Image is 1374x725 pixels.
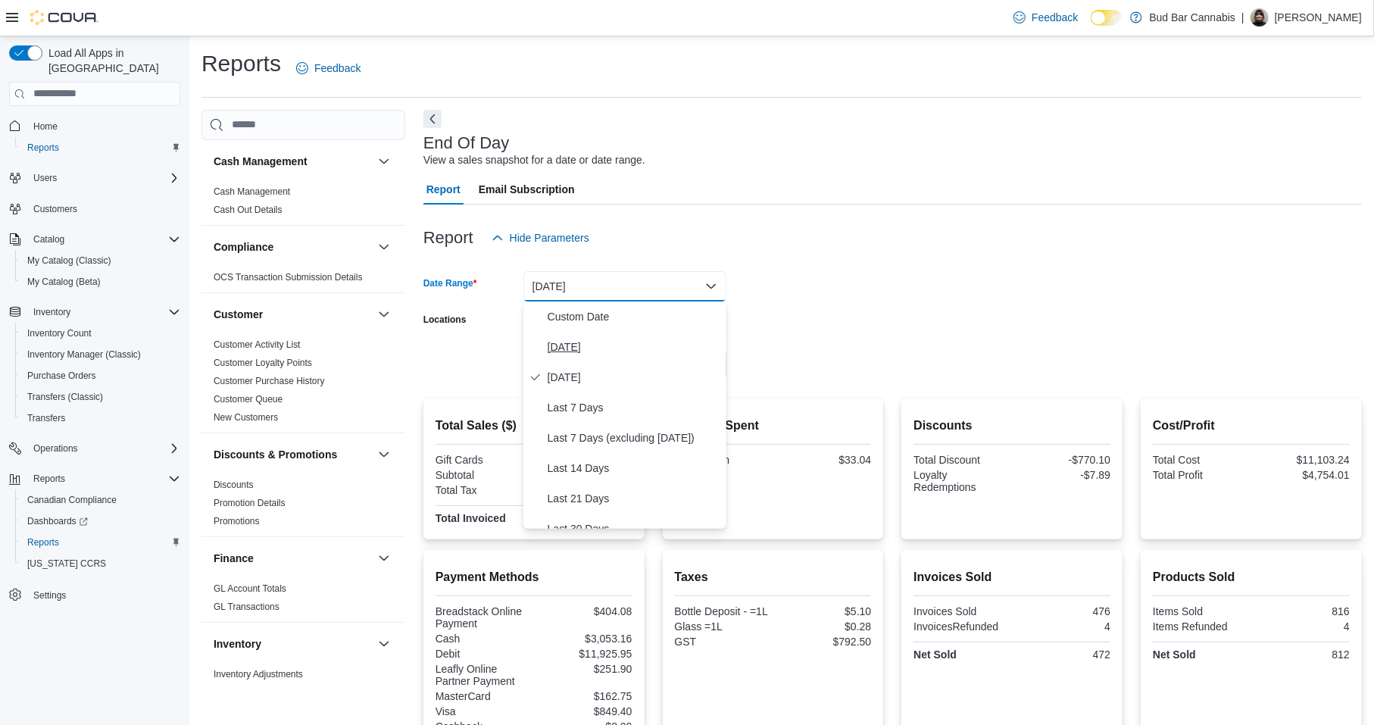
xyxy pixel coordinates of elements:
a: Discounts [214,480,254,490]
a: Customers [27,200,83,218]
span: Last 30 Days [548,520,720,538]
button: Customer [375,305,393,323]
h2: Total Sales ($) [436,417,632,435]
a: OCS Transaction Submission Details [214,272,363,283]
button: Users [27,169,63,187]
button: Inventory [375,635,393,653]
div: Glass =1L [675,620,770,633]
span: Inventory Manager (Classic) [27,348,141,361]
h2: Cost/Profit [1153,417,1350,435]
span: OCS Transaction Submission Details [214,271,363,283]
span: Last 7 Days [548,398,720,417]
span: Washington CCRS [21,555,180,573]
span: Last 21 Days [548,489,720,508]
strong: Total Invoiced [436,512,506,524]
button: Inventory Manager (Classic) [15,344,186,365]
span: Users [33,172,57,184]
span: Reports [21,533,180,552]
span: Feedback [314,61,361,76]
span: Email Subscription [479,174,575,205]
span: Dashboards [21,512,180,530]
button: Settings [3,583,186,605]
div: $162.75 [537,690,632,702]
span: Canadian Compliance [21,491,180,509]
div: 4 [1015,620,1110,633]
a: Home [27,117,64,136]
a: Feedback [290,53,367,83]
button: Discounts & Promotions [375,445,393,464]
div: GST [675,636,770,648]
div: $0.28 [776,620,871,633]
div: View a sales snapshot for a date or date range. [423,152,645,168]
div: Cash Management [201,183,405,225]
h3: Inventory [214,636,261,652]
button: Users [3,167,186,189]
a: Customer Queue [214,394,283,405]
span: Inventory Manager (Classic) [21,345,180,364]
span: Transfers [27,412,65,424]
span: New Customers [214,411,278,423]
h2: Products Sold [1153,568,1350,586]
div: Leafly Online Partner Payment [436,663,531,687]
a: Transfers [21,409,71,427]
a: Reports [21,533,65,552]
div: -$770.10 [1015,454,1110,466]
a: My Catalog (Classic) [21,252,117,270]
button: Discounts & Promotions [214,447,372,462]
div: Select listbox [523,302,726,529]
div: $849.40 [537,705,632,717]
div: Items Refunded [1153,620,1248,633]
a: Purchase Orders [21,367,102,385]
div: 4 [1254,620,1350,633]
button: Cash Management [375,152,393,170]
div: $11,925.95 [537,648,632,660]
button: Catalog [27,230,70,248]
div: Discounts & Promotions [201,476,405,536]
span: Reports [27,536,59,548]
strong: Net Sold [1153,648,1196,661]
a: Feedback [1007,2,1084,33]
h3: Cash Management [214,154,308,169]
a: My Catalog (Beta) [21,273,107,291]
h3: End Of Day [423,134,510,152]
span: Discounts [214,479,254,491]
button: Hide Parameters [486,223,595,253]
div: $4,754.01 [1254,469,1350,481]
h2: Discounts [913,417,1110,435]
div: $251.90 [537,663,632,675]
a: GL Transactions [214,602,279,612]
button: My Catalog (Classic) [15,250,186,271]
span: Feedback [1032,10,1078,25]
button: Home [3,115,186,137]
span: Catalog [27,230,180,248]
span: Load All Apps in [GEOGRAPHIC_DATA] [42,45,180,76]
span: Canadian Compliance [27,494,117,506]
span: Last 14 Days [548,459,720,477]
button: My Catalog (Beta) [15,271,186,292]
a: Cash Out Details [214,205,283,215]
span: Reports [27,142,59,154]
span: Customer Queue [214,393,283,405]
span: Reports [27,470,180,488]
div: Compliance [201,268,405,292]
span: [DATE] [548,338,720,356]
div: Debit [436,648,531,660]
span: My Catalog (Beta) [21,273,180,291]
a: Customer Purchase History [214,376,325,386]
span: Customer Loyalty Points [214,357,312,369]
button: Transfers (Classic) [15,386,186,408]
span: Users [27,169,180,187]
a: Promotions [214,516,260,527]
button: Inventory [27,303,77,321]
span: Reports [33,473,65,485]
div: Finance [201,580,405,622]
button: Purchase Orders [15,365,186,386]
span: Dashboards [27,515,88,527]
span: GL Transactions [214,601,279,613]
span: Promotions [214,515,260,527]
span: My Catalog (Classic) [27,255,111,267]
span: Customers [27,199,180,218]
div: Cash [436,633,531,645]
label: Date Range [423,277,477,289]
